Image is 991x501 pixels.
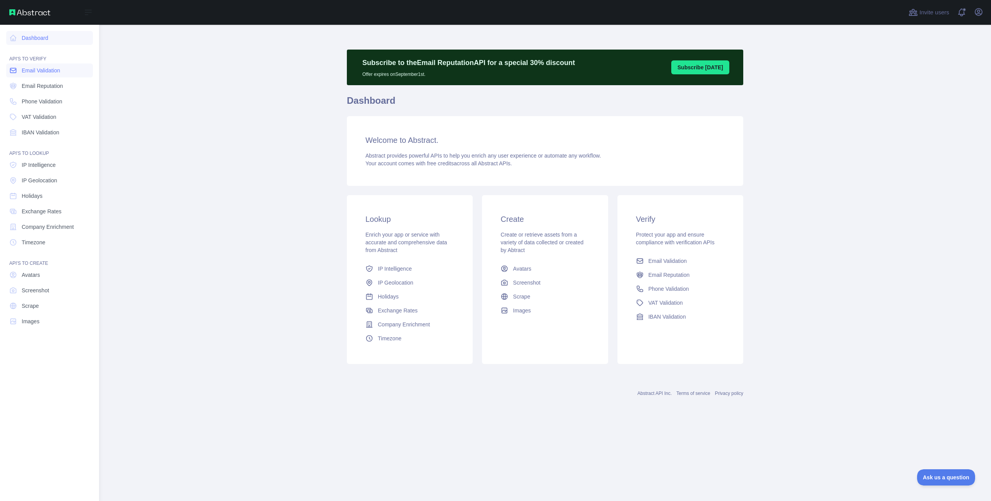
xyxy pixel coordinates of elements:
p: Offer expires on September 1st. [362,68,575,77]
span: Protect your app and ensure compliance with verification APIs [636,232,715,245]
div: API'S TO CREATE [6,251,93,266]
a: Timezone [362,331,457,345]
a: Email Reputation [633,268,728,282]
span: Exchange Rates [378,307,418,314]
span: Invite users [919,8,949,17]
a: Images [6,314,93,328]
a: IP Intelligence [6,158,93,172]
a: Screenshot [6,283,93,297]
a: IBAN Validation [6,125,93,139]
span: Email Reputation [22,82,63,90]
h3: Verify [636,214,725,225]
span: VAT Validation [648,299,683,307]
span: IBAN Validation [22,129,59,136]
span: IP Intelligence [378,265,412,273]
a: Privacy policy [715,391,743,396]
span: IP Geolocation [22,177,57,184]
a: Terms of service [676,391,710,396]
span: Holidays [22,192,43,200]
span: Your account comes with across all Abstract APIs. [365,160,512,166]
a: Company Enrichment [6,220,93,234]
span: Email Reputation [648,271,690,279]
span: Enrich your app or service with accurate and comprehensive data from Abstract [365,232,447,253]
span: VAT Validation [22,113,56,121]
div: API'S TO VERIFY [6,46,93,62]
a: Screenshot [497,276,592,290]
span: Email Validation [648,257,687,265]
a: Email Validation [6,63,93,77]
a: IP Intelligence [362,262,457,276]
span: Screenshot [513,279,540,287]
span: IP Intelligence [22,161,56,169]
span: Phone Validation [648,285,689,293]
a: IBAN Validation [633,310,728,324]
p: Subscribe to the Email Reputation API for a special 30 % discount [362,57,575,68]
span: Holidays [378,293,399,300]
a: Images [497,304,592,317]
button: Subscribe [DATE] [671,60,729,74]
span: Timezone [378,335,401,342]
a: Exchange Rates [6,204,93,218]
span: Avatars [22,271,40,279]
span: Scrape [22,302,39,310]
span: free credits [427,160,454,166]
a: VAT Validation [6,110,93,124]
span: Company Enrichment [378,321,430,328]
a: Email Validation [633,254,728,268]
span: Email Validation [22,67,60,74]
a: Email Reputation [6,79,93,93]
span: Avatars [513,265,531,273]
span: IBAN Validation [648,313,686,321]
a: IP Geolocation [362,276,457,290]
span: Images [513,307,531,314]
span: Create or retrieve assets from a variety of data collected or created by Abtract [501,232,583,253]
a: Holidays [362,290,457,304]
h3: Create [501,214,589,225]
span: IP Geolocation [378,279,413,287]
div: API'S TO LOOKUP [6,141,93,156]
span: Exchange Rates [22,208,62,215]
a: Phone Validation [633,282,728,296]
a: Timezone [6,235,93,249]
a: IP Geolocation [6,173,93,187]
a: Abstract API Inc. [638,391,672,396]
img: Abstract API [9,9,50,15]
h3: Welcome to Abstract. [365,135,725,146]
a: Phone Validation [6,94,93,108]
iframe: Toggle Customer Support [917,469,976,486]
a: VAT Validation [633,296,728,310]
span: Company Enrichment [22,223,74,231]
h1: Dashboard [347,94,743,113]
a: Avatars [497,262,592,276]
a: Scrape [6,299,93,313]
a: Company Enrichment [362,317,457,331]
span: Images [22,317,39,325]
span: Screenshot [22,287,49,294]
button: Invite users [907,6,951,19]
h3: Lookup [365,214,454,225]
span: Phone Validation [22,98,62,105]
a: Dashboard [6,31,93,45]
span: Scrape [513,293,530,300]
span: Abstract provides powerful APIs to help you enrich any user experience or automate any workflow. [365,153,601,159]
span: Timezone [22,238,45,246]
a: Exchange Rates [362,304,457,317]
a: Avatars [6,268,93,282]
a: Holidays [6,189,93,203]
a: Scrape [497,290,592,304]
